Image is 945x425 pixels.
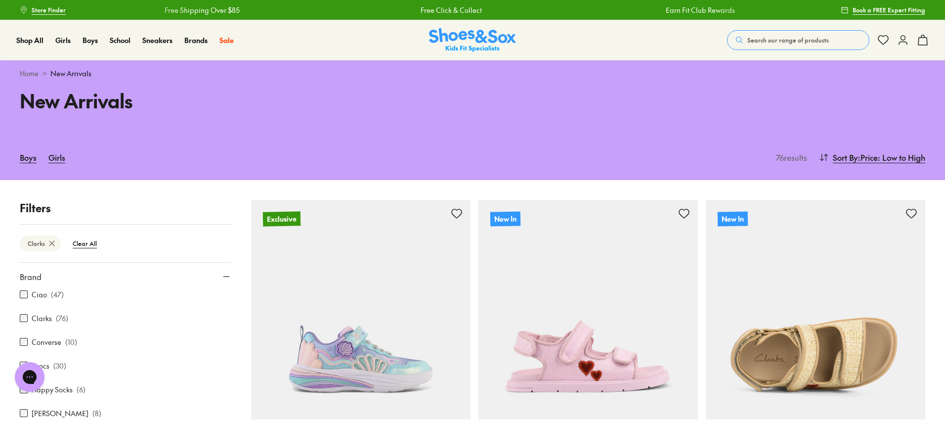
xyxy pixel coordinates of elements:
p: ( 30 ) [53,361,66,371]
img: SNS_Logo_Responsive.svg [429,28,516,52]
a: Free Shipping Over $85 [110,5,185,15]
p: New In [490,211,520,226]
a: Sale [219,35,234,46]
a: Brands [184,35,208,46]
a: Store Finder [20,1,66,19]
a: Boys [20,146,37,168]
p: ( 47 ) [51,289,64,300]
p: Filters [20,200,231,216]
p: New In [717,211,748,227]
label: Clarks [32,313,52,324]
label: Happy Socks [32,384,73,395]
btn: Clear All [65,235,105,252]
label: Ciao [32,289,47,300]
a: Boys [83,35,98,46]
span: New Arrivals [50,68,91,79]
span: : Price: Low to High [858,151,925,163]
a: Sneakers [142,35,172,46]
btn: Clarks [20,236,61,251]
a: New In [706,200,925,420]
span: Sort By [833,151,858,163]
p: ( 10 ) [65,337,77,347]
a: Book a FREE Expert Fitting [841,1,925,19]
button: Brand [20,263,231,290]
a: Shop All [16,35,43,46]
a: Earn Fit Club Rewards [611,5,681,15]
a: Home [20,68,39,79]
a: Girls [48,146,65,168]
a: New In [478,200,698,420]
p: 76 results [772,151,807,163]
a: Free Click & Collect [366,5,428,15]
button: Sort By:Price: Low to High [819,146,925,168]
a: Shoes & Sox [429,28,516,52]
a: School [110,35,130,46]
span: Search our range of products [747,36,829,45]
p: ( 76 ) [56,313,68,324]
span: Book a FREE Expert Fitting [853,5,925,14]
span: Brand [20,271,42,283]
a: Girls [55,35,71,46]
iframe: Gorgias live chat messenger [10,359,49,395]
button: Search our range of products [727,30,869,50]
a: Exclusive [251,200,471,420]
label: [PERSON_NAME] [32,408,88,419]
h1: New Arrivals [20,87,461,115]
label: Converse [32,337,61,347]
span: Store Finder [32,5,66,14]
p: ( 8 ) [92,408,101,419]
p: ( 6 ) [77,384,86,395]
p: Exclusive [263,211,301,226]
div: > [20,68,925,79]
